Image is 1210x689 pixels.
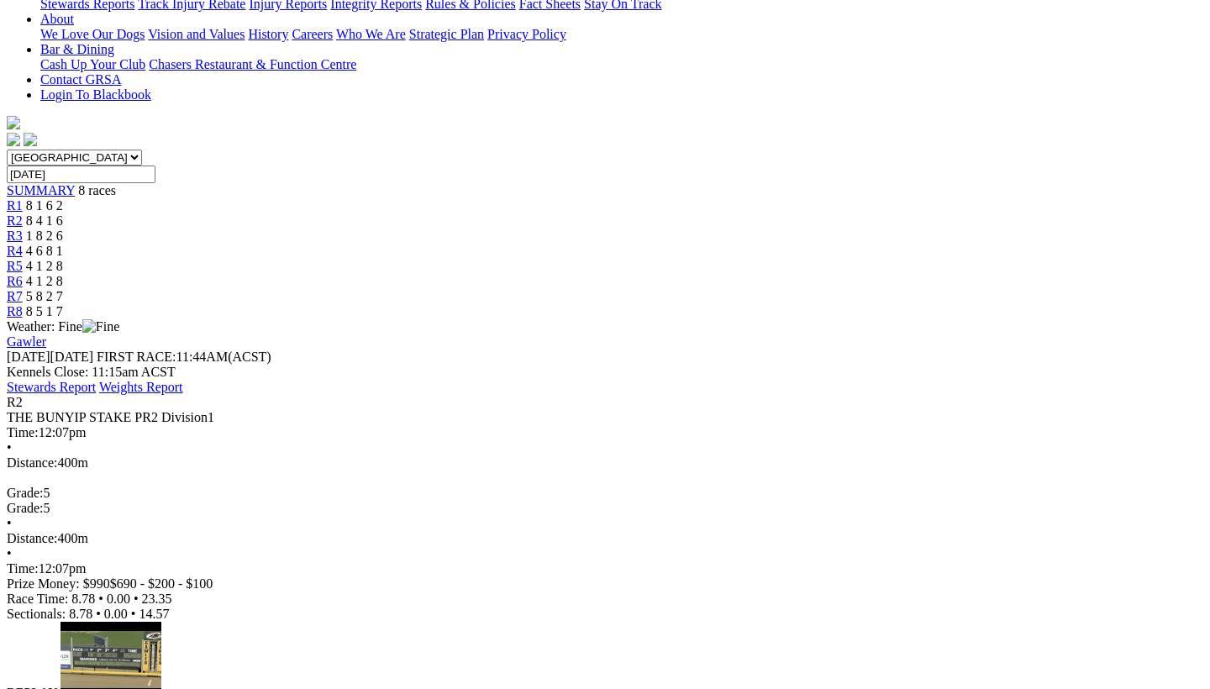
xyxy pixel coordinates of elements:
div: Prize Money: $990 [7,576,1203,592]
span: [DATE] [7,350,93,364]
div: 400m [7,531,1203,546]
img: logo-grsa-white.png [7,116,20,129]
span: • [131,607,136,621]
span: Distance: [7,531,57,545]
a: Chasers Restaurant & Function Centre [149,57,356,71]
span: 4 1 2 8 [26,259,63,273]
span: 8 4 1 6 [26,213,63,228]
img: Fine [82,319,119,334]
span: R2 [7,395,23,409]
a: Login To Blackbook [40,87,151,102]
span: 8 1 6 2 [26,198,63,213]
span: 14.57 [139,607,169,621]
span: • [134,592,139,606]
a: R7 [7,289,23,303]
span: • [7,546,12,560]
span: 4 1 2 8 [26,274,63,288]
input: Select date [7,166,155,183]
span: • [7,516,12,530]
span: • [96,607,101,621]
a: SUMMARY [7,183,75,197]
div: Kennels Close: 11:15am ACST [7,365,1203,380]
span: 8 5 1 7 [26,304,63,318]
a: History [248,27,288,41]
a: R3 [7,229,23,243]
span: 5 8 2 7 [26,289,63,303]
span: 23.35 [142,592,172,606]
a: Vision and Values [148,27,245,41]
a: R4 [7,244,23,258]
span: Race Time: [7,592,68,606]
a: Cash Up Your Club [40,57,145,71]
a: We Love Our Dogs [40,27,145,41]
span: 1 8 2 6 [26,229,63,243]
div: 400m [7,455,1203,471]
span: • [98,592,103,606]
a: Careers [292,27,333,41]
span: Time: [7,561,39,576]
div: Bar & Dining [40,57,1203,72]
span: Weather: Fine [7,319,119,334]
a: R8 [7,304,23,318]
a: Weights Report [99,380,183,394]
a: About [40,12,74,26]
a: Privacy Policy [487,27,566,41]
span: [DATE] [7,350,50,364]
span: 8.78 [69,607,92,621]
span: 8 races [78,183,116,197]
span: 4 6 8 1 [26,244,63,258]
div: 12:07pm [7,425,1203,440]
a: Who We Are [336,27,406,41]
a: Bar & Dining [40,42,114,56]
span: 8.78 [71,592,95,606]
img: twitter.svg [24,133,37,146]
span: 11:44AM(ACST) [97,350,271,364]
span: Sectionals: [7,607,66,621]
div: 5 [7,486,1203,501]
span: Time: [7,425,39,439]
span: • [7,440,12,455]
div: 5 [7,501,1203,516]
span: Distance: [7,455,57,470]
a: R5 [7,259,23,273]
a: R2 [7,213,23,228]
img: facebook.svg [7,133,20,146]
a: R6 [7,274,23,288]
div: About [40,27,1203,42]
div: THE BUNYIP STAKE PR2 Division1 [7,410,1203,425]
span: 0.00 [104,607,128,621]
span: 0.00 [107,592,130,606]
span: Grade: [7,486,44,500]
span: FIRST RACE: [97,350,176,364]
span: Grade: [7,501,44,515]
a: R1 [7,198,23,213]
a: Stewards Report [7,380,96,394]
span: $690 - $200 - $100 [110,576,213,591]
a: Gawler [7,334,46,349]
a: Strategic Plan [409,27,484,41]
div: 12:07pm [7,561,1203,576]
a: Contact GRSA [40,72,121,87]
